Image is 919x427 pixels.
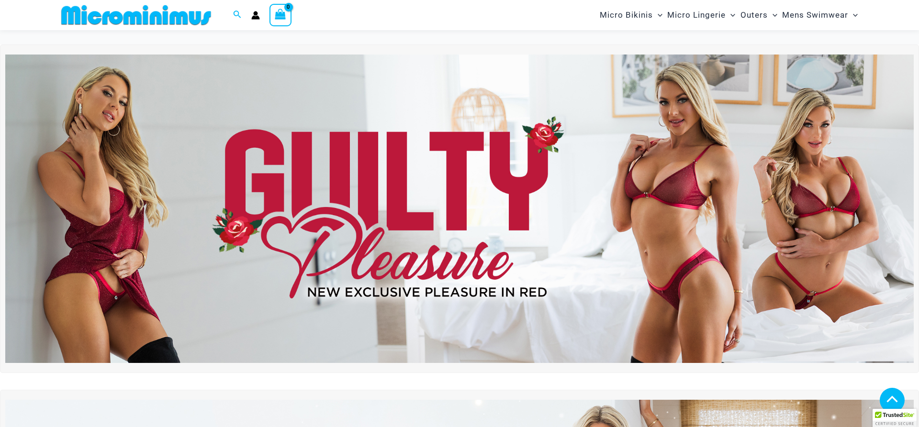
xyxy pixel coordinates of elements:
span: Micro Bikinis [600,3,653,27]
a: Mens SwimwearMenu ToggleMenu Toggle [780,3,860,27]
span: Outers [740,3,768,27]
a: Micro LingerieMenu ToggleMenu Toggle [665,3,738,27]
a: Micro BikinisMenu ToggleMenu Toggle [597,3,665,27]
img: MM SHOP LOGO FLAT [57,4,215,26]
a: Account icon link [251,11,260,20]
a: OutersMenu ToggleMenu Toggle [738,3,780,27]
a: Search icon link [233,9,242,21]
span: Menu Toggle [768,3,777,27]
a: View Shopping Cart, empty [269,4,291,26]
span: Menu Toggle [848,3,858,27]
span: Micro Lingerie [667,3,726,27]
div: TrustedSite Certified [873,409,917,427]
nav: Site Navigation [596,1,862,29]
img: Guilty Pleasures Red Lingerie [5,55,914,363]
span: Menu Toggle [726,3,735,27]
span: Menu Toggle [653,3,662,27]
span: Mens Swimwear [782,3,848,27]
